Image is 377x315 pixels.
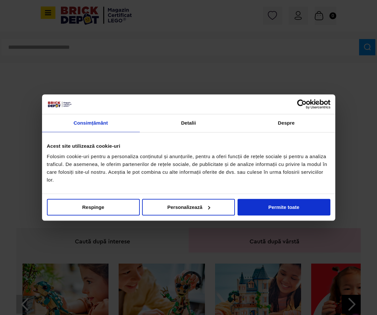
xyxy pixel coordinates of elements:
button: Personalizează [142,199,235,215]
img: siglă [47,101,72,108]
div: Acest site utilizează cookie-uri [47,142,330,150]
a: Consimțământ [42,114,140,132]
button: Permite toate [238,199,330,215]
button: Respinge [47,199,140,215]
a: Despre [238,114,335,132]
div: Folosim cookie-uri pentru a personaliza conținutul și anunțurile, pentru a oferi funcții de rețel... [47,153,330,184]
a: Usercentrics Cookiebot - opens in a new window [273,99,330,109]
a: Detalii [140,114,238,132]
